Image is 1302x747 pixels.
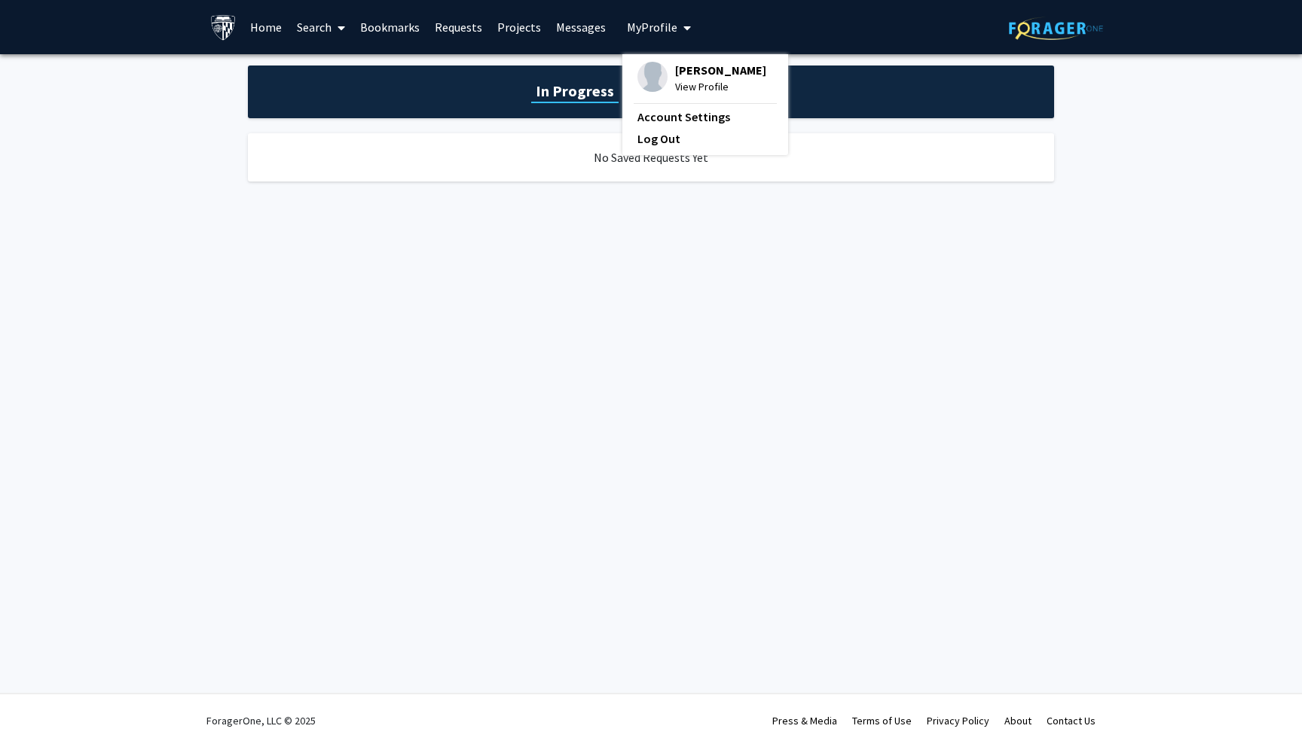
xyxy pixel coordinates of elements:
img: ForagerOne Logo [1009,17,1103,40]
a: Search [289,1,353,53]
span: View Profile [675,78,766,95]
div: Profile Picture[PERSON_NAME]View Profile [637,62,766,95]
a: Messages [549,1,613,53]
a: Privacy Policy [927,714,989,727]
div: ForagerOne, LLC © 2025 [206,694,316,747]
a: Press & Media [772,714,837,727]
a: Requests [427,1,490,53]
div: No Saved Requests Yet [248,133,1054,181]
img: Profile Picture [637,62,668,92]
iframe: Chat [11,679,64,736]
a: Home [243,1,289,53]
a: Terms of Use [852,714,912,727]
a: Contact Us [1047,714,1096,727]
img: Johns Hopkins University Logo [210,14,237,41]
a: About [1004,714,1032,727]
a: Log Out [637,130,773,148]
a: Bookmarks [353,1,427,53]
h1: In Progress [531,81,619,102]
span: My Profile [627,20,677,35]
a: Projects [490,1,549,53]
span: [PERSON_NAME] [675,62,766,78]
a: Account Settings [637,108,773,126]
